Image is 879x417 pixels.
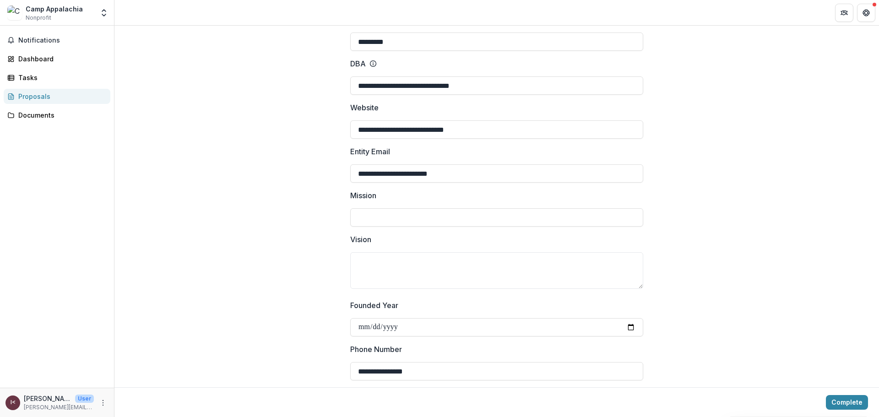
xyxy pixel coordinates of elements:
[835,4,853,22] button: Partners
[4,89,110,104] a: Proposals
[26,14,51,22] span: Nonprofit
[350,234,371,245] p: Vision
[18,37,107,44] span: Notifications
[24,394,71,403] p: [PERSON_NAME] <[PERSON_NAME][EMAIL_ADDRESS][DOMAIN_NAME]>
[7,5,22,20] img: Camp Appalachia
[18,92,103,101] div: Proposals
[4,108,110,123] a: Documents
[24,403,94,412] p: [PERSON_NAME][EMAIL_ADDRESS][DOMAIN_NAME]
[350,102,379,113] p: Website
[98,4,110,22] button: Open entity switcher
[857,4,875,22] button: Get Help
[826,395,868,410] button: Complete
[350,300,398,311] p: Founded Year
[18,110,103,120] div: Documents
[98,397,109,408] button: More
[4,51,110,66] a: Dashboard
[18,73,103,82] div: Tasks
[350,344,402,355] p: Phone Number
[18,54,103,64] div: Dashboard
[4,70,110,85] a: Tasks
[350,146,390,157] p: Entity Email
[75,395,94,403] p: User
[11,400,16,406] div: Isaac Mace <i.mace@campappalachia.org>
[350,190,376,201] p: Mission
[350,58,366,69] p: DBA
[26,4,83,14] div: Camp Appalachia
[4,33,110,48] button: Notifications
